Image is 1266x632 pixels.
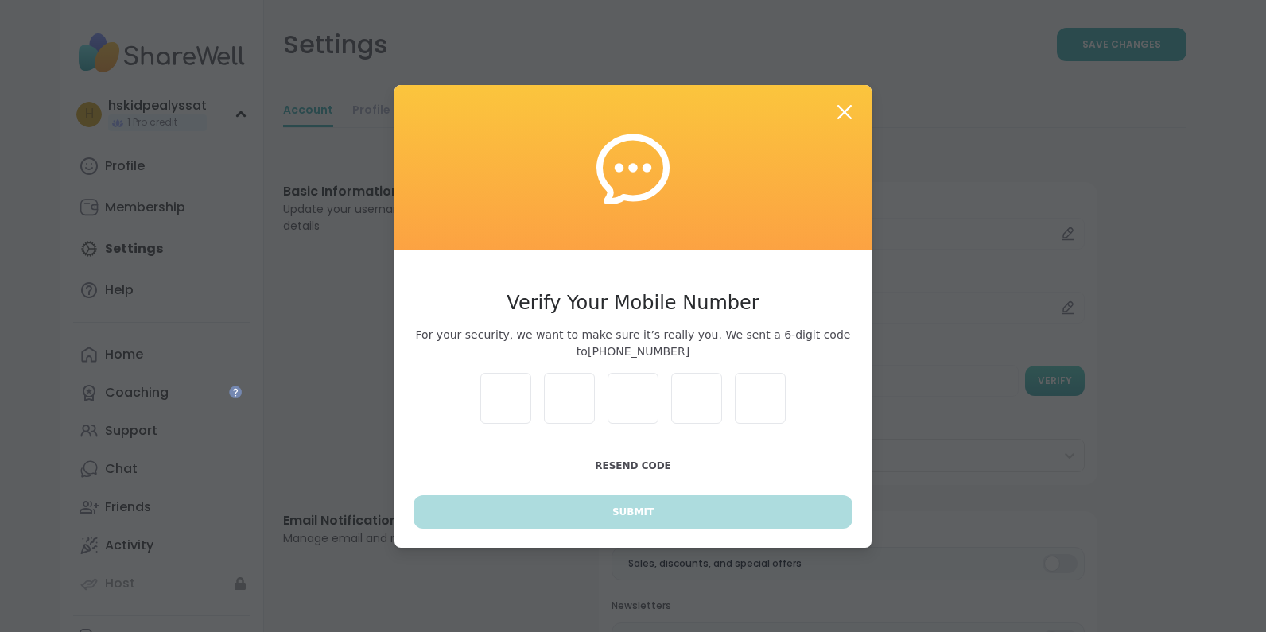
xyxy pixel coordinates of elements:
button: Resend Code [414,449,852,483]
h3: Verify Your Mobile Number [414,289,852,317]
span: For your security, we want to make sure it’s really you. We sent a 6-digit code to [PHONE_NUMBER] [414,327,852,360]
span: Submit [612,505,654,519]
iframe: Spotlight [229,386,242,398]
button: Submit [414,495,852,529]
span: Resend Code [595,460,671,471]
